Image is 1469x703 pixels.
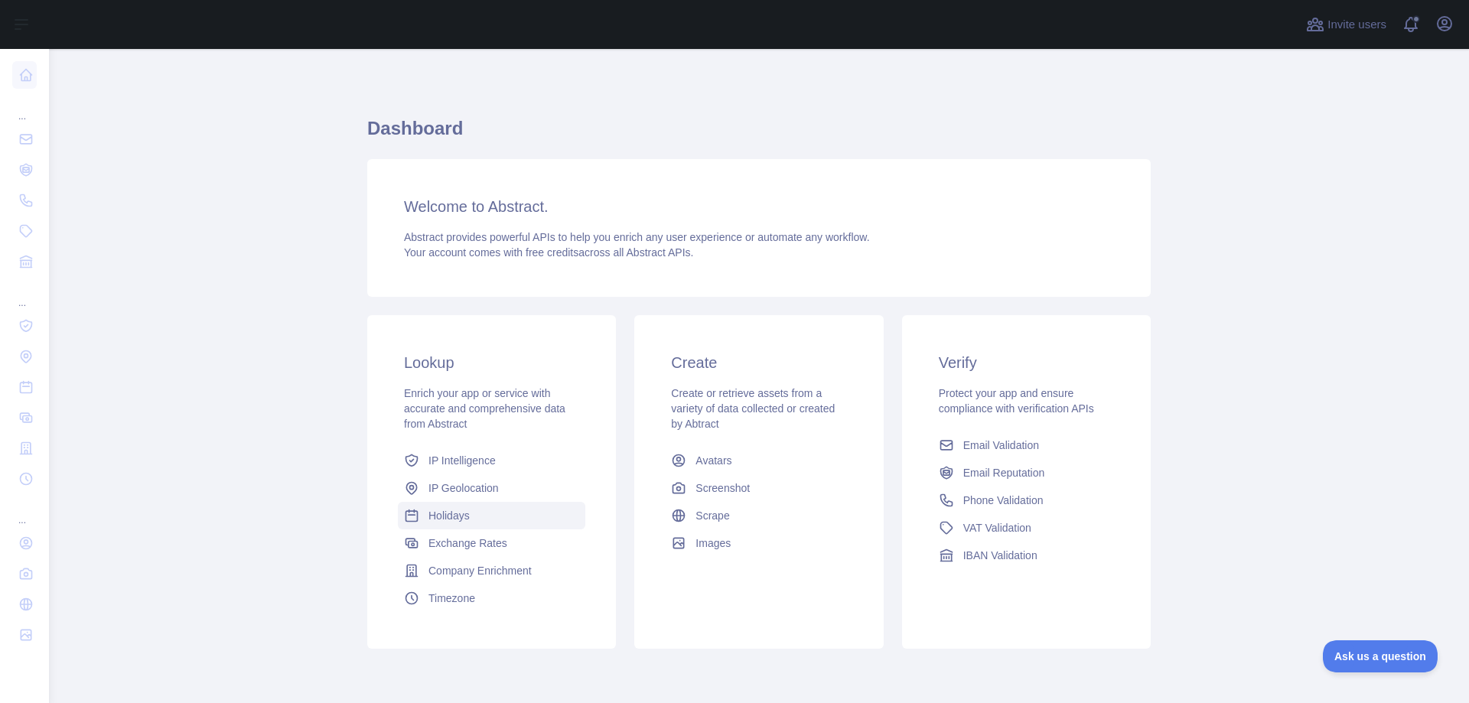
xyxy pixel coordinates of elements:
span: Company Enrichment [428,563,532,578]
a: Avatars [665,447,852,474]
a: Timezone [398,584,585,612]
span: Timezone [428,591,475,606]
a: Company Enrichment [398,557,585,584]
a: IBAN Validation [933,542,1120,569]
a: Images [665,529,852,557]
span: Avatars [695,453,731,468]
h1: Dashboard [367,116,1151,153]
a: Email Reputation [933,459,1120,487]
a: Scrape [665,502,852,529]
a: Holidays [398,502,585,529]
span: Create or retrieve assets from a variety of data collected or created by Abtract [671,387,835,430]
span: Holidays [428,508,470,523]
h3: Welcome to Abstract. [404,196,1114,217]
span: Screenshot [695,480,750,496]
span: Your account comes with across all Abstract APIs. [404,246,693,259]
span: Enrich your app or service with accurate and comprehensive data from Abstract [404,387,565,430]
span: Exchange Rates [428,535,507,551]
a: Email Validation [933,431,1120,459]
span: Abstract provides powerful APIs to help you enrich any user experience or automate any workflow. [404,231,870,243]
span: IP Intelligence [428,453,496,468]
span: Protect your app and ensure compliance with verification APIs [939,387,1094,415]
span: Invite users [1327,16,1386,34]
span: Email Validation [963,438,1039,453]
h3: Lookup [404,352,579,373]
button: Invite users [1303,12,1389,37]
a: IP Intelligence [398,447,585,474]
div: ... [12,496,37,526]
iframe: Toggle Customer Support [1323,640,1438,672]
div: ... [12,92,37,122]
span: IBAN Validation [963,548,1037,563]
a: Screenshot [665,474,852,502]
div: ... [12,278,37,309]
span: Images [695,535,731,551]
a: IP Geolocation [398,474,585,502]
span: free credits [526,246,578,259]
span: Scrape [695,508,729,523]
a: Exchange Rates [398,529,585,557]
span: Phone Validation [963,493,1044,508]
a: Phone Validation [933,487,1120,514]
h3: Verify [939,352,1114,373]
span: Email Reputation [963,465,1045,480]
h3: Create [671,352,846,373]
span: IP Geolocation [428,480,499,496]
a: VAT Validation [933,514,1120,542]
span: VAT Validation [963,520,1031,535]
